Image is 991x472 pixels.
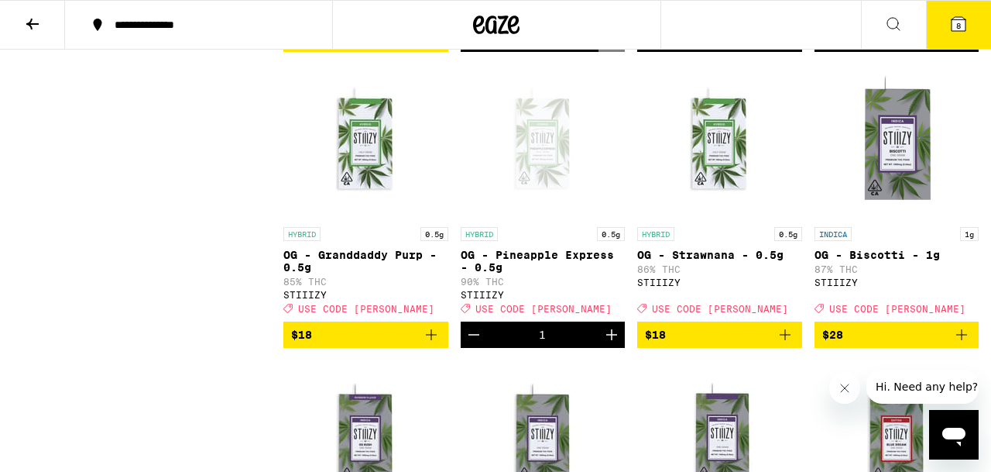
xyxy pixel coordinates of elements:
p: OG - Strawnana - 0.5g [637,249,802,261]
iframe: Message from company [866,370,979,404]
button: Increment [598,322,625,348]
p: HYBRID [283,227,321,241]
div: 1 [539,329,546,341]
span: USE CODE [PERSON_NAME] [829,304,965,314]
p: 90% THC [461,277,626,287]
p: 0.5g [420,227,448,241]
div: STIIIZY [283,290,448,300]
span: 8 [956,21,961,30]
p: 0.5g [774,227,802,241]
p: 86% THC [637,264,802,274]
span: $18 [291,329,312,341]
button: Add to bag [637,322,802,348]
span: $18 [645,329,666,341]
div: STIIIZY [637,277,802,288]
a: Open page for OG - Granddaddy Purp - 0.5g from STIIIZY [283,64,448,322]
button: Add to bag [283,322,448,348]
a: Open page for OG - Strawnana - 0.5g from STIIIZY [637,64,802,322]
img: STIIIZY - OG - Granddaddy Purp - 0.5g [288,64,443,219]
button: 8 [926,1,991,49]
span: USE CODE [PERSON_NAME] [298,304,434,314]
a: Open page for OG - Pineapple Express - 0.5g from STIIIZY [461,64,626,322]
p: OG - Pineapple Express - 0.5g [461,249,626,274]
div: STIIIZY [814,277,979,288]
button: Add to bag [814,322,979,348]
p: HYBRID [461,227,498,241]
p: INDICA [814,227,852,241]
p: 87% THC [814,264,979,274]
p: OG - Granddaddy Purp - 0.5g [283,249,448,274]
span: USE CODE [PERSON_NAME] [475,304,612,314]
p: 85% THC [283,277,448,287]
span: $28 [822,329,843,341]
img: STIIIZY - OG - Strawnana - 0.5g [642,64,797,219]
a: Open page for OG - Biscotti - 1g from STIIIZY [814,64,979,322]
img: STIIIZY - OG - Biscotti - 1g [819,64,974,219]
iframe: Button to launch messaging window [929,410,979,460]
div: STIIIZY [461,290,626,300]
p: 0.5g [597,227,625,241]
button: Decrement [461,322,487,348]
p: OG - Biscotti - 1g [814,249,979,261]
span: USE CODE [PERSON_NAME] [652,304,788,314]
p: HYBRID [637,227,674,241]
iframe: Close message [829,373,860,404]
p: 1g [960,227,979,241]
